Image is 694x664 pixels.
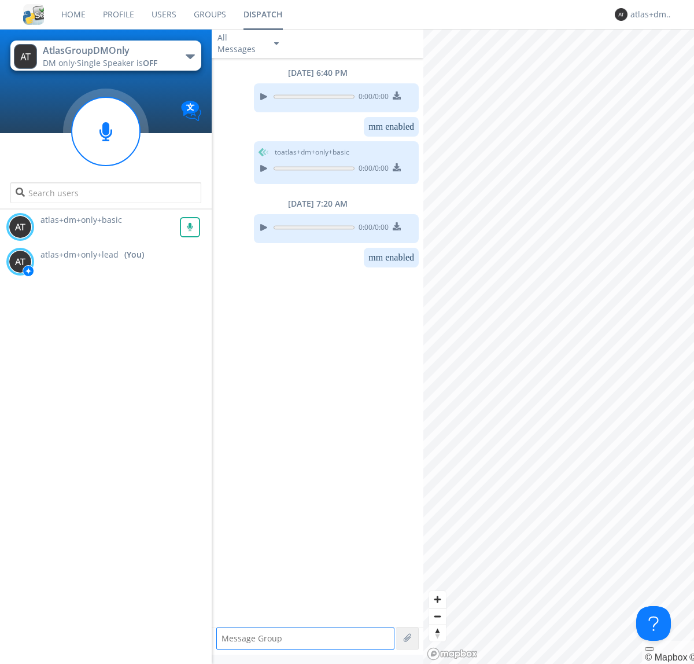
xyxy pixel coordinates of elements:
[77,57,157,68] span: Single Speaker is
[429,608,446,625] span: Zoom out
[355,163,389,176] span: 0:00 / 0:00
[23,4,44,25] img: cddb5a64eb264b2086981ab96f4c1ba7
[429,591,446,608] button: Zoom in
[143,57,157,68] span: OFF
[355,91,389,104] span: 0:00 / 0:00
[43,44,173,57] div: AtlasGroupDMOnly
[429,608,446,625] button: Zoom out
[630,9,674,20] div: atlas+dm+only+lead
[43,57,173,69] div: DM only ·
[40,214,122,225] span: atlas+dm+only+basic
[181,101,201,121] img: Translation enabled
[368,122,414,132] dc-p: mm enabled
[275,147,349,157] span: to atlas+dm+only+basic
[427,647,478,661] a: Mapbox logo
[645,652,687,662] a: Mapbox
[393,222,401,230] img: download media button
[212,198,423,210] div: [DATE] 7:20 AM
[429,625,446,641] button: Reset bearing to north
[40,249,119,261] span: atlas+dm+only+lead
[9,250,32,273] img: 373638.png
[212,67,423,79] div: [DATE] 6:40 PM
[9,215,32,239] img: 373638.png
[645,647,654,651] button: Toggle attribution
[124,249,144,261] div: (You)
[368,252,414,263] dc-p: mm enabled
[393,91,401,100] img: download media button
[10,41,201,71] button: AtlasGroupDMOnlyDM only·Single Speaker isOFF
[636,606,671,641] iframe: Toggle Customer Support
[10,182,201,203] input: Search users
[615,8,627,21] img: 373638.png
[429,625,446,641] span: Reset bearing to north
[14,44,37,69] img: 373638.png
[274,42,279,45] img: caret-down-sm.svg
[355,222,389,235] span: 0:00 / 0:00
[393,163,401,171] img: download media button
[217,32,264,55] div: All Messages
